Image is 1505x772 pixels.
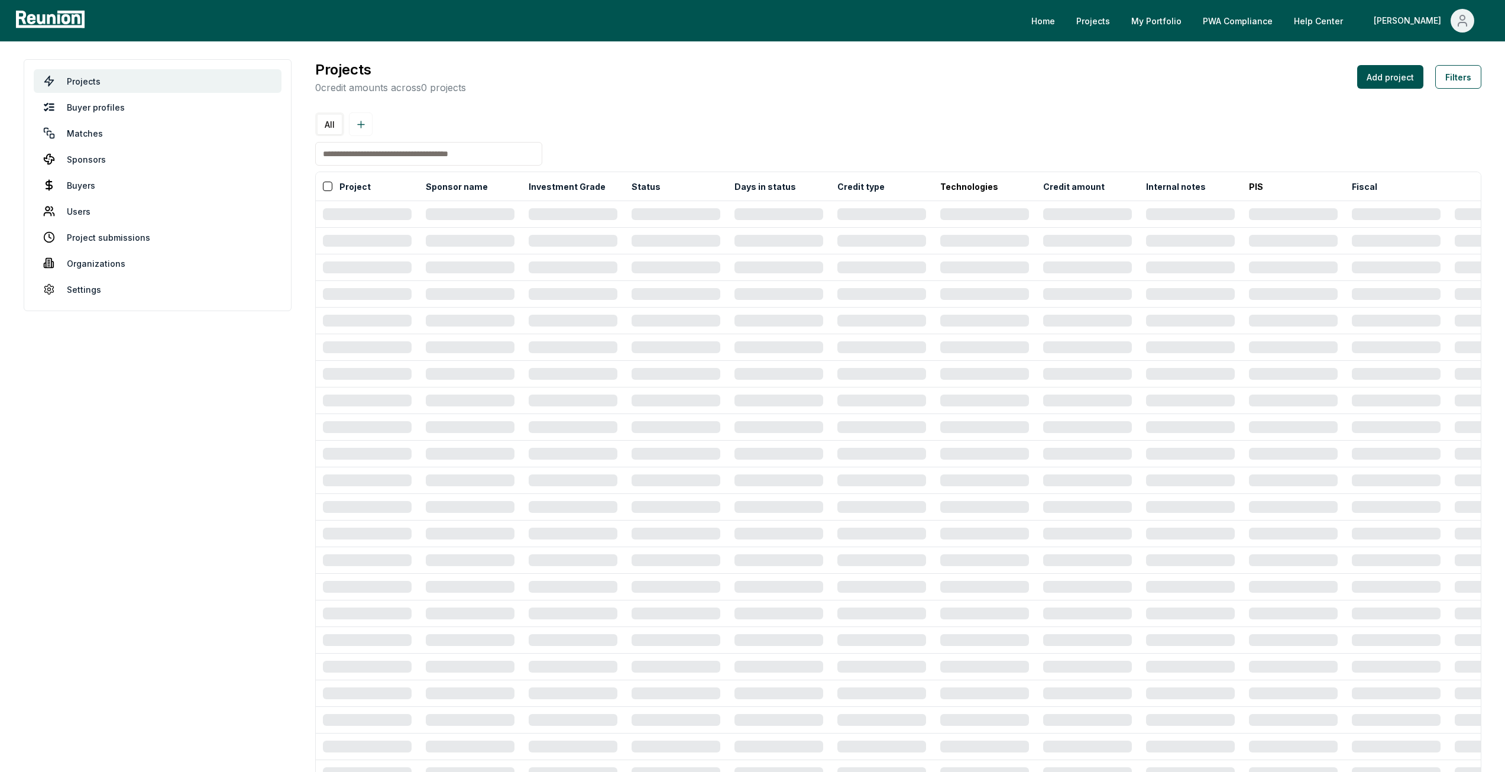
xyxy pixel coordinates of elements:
a: Projects [34,69,281,93]
a: Help Center [1284,9,1352,33]
button: Add project [1357,65,1423,89]
button: [PERSON_NAME] [1364,9,1484,33]
button: Sponsor name [423,175,490,198]
button: Investment Grade [526,175,608,198]
a: Organizations [34,251,281,275]
a: Settings [34,277,281,301]
a: Projects [1067,9,1119,33]
a: Users [34,199,281,223]
button: Credit type [835,175,887,198]
button: Internal notes [1144,175,1208,198]
div: [PERSON_NAME] [1374,9,1446,33]
p: 0 credit amounts across 0 projects [315,80,466,95]
button: Days in status [732,175,798,198]
button: Fiscal year [1349,175,1400,198]
a: Project submissions [34,225,281,249]
a: Home [1022,9,1064,33]
a: My Portfolio [1122,9,1191,33]
a: Matches [34,121,281,145]
a: Sponsors [34,147,281,171]
h3: Projects [315,59,466,80]
a: PWA Compliance [1193,9,1282,33]
button: Project [337,175,373,198]
button: All [318,115,342,134]
button: Filters [1435,65,1481,89]
button: Credit amount [1041,175,1107,198]
a: Buyer profiles [34,95,281,119]
button: Status [629,175,663,198]
nav: Main [1022,9,1493,33]
a: Buyers [34,173,281,197]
